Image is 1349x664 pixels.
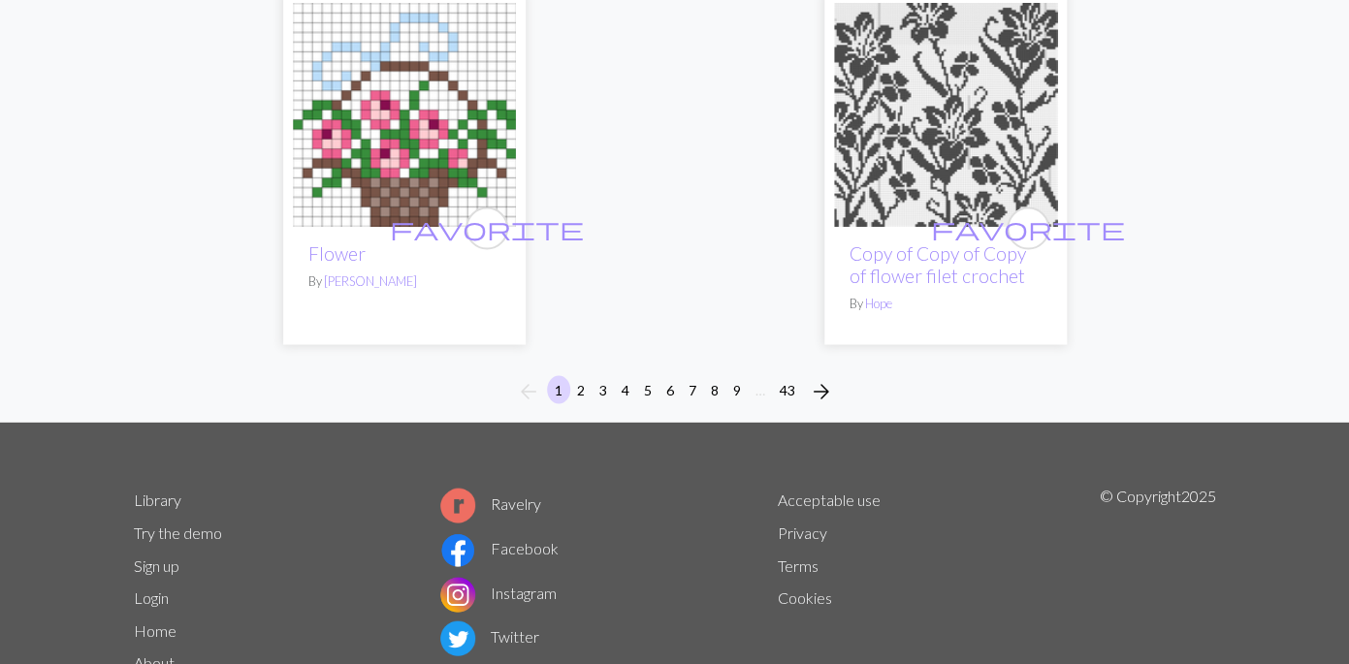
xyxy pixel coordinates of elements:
[324,272,417,288] a: [PERSON_NAME]
[850,294,1042,312] p: By
[778,555,819,574] a: Terms
[810,377,833,404] span: arrow_forward
[390,212,584,242] span: favorite
[440,620,475,655] img: Twitter logo
[772,375,803,403] button: 43
[547,375,570,403] button: 1
[778,522,827,541] a: Privacy
[134,490,181,508] a: Library
[440,532,475,567] img: Facebook logo
[134,587,169,606] a: Login
[865,295,892,310] a: Hope
[614,375,637,403] button: 4
[308,241,366,264] a: Flower
[390,208,584,247] i: favourite
[703,375,726,403] button: 8
[850,241,1026,286] a: Copy of Copy of Copy of flower filet crochet
[134,555,179,574] a: Sign up
[725,375,749,403] button: 9
[810,379,833,402] i: Next
[569,375,593,403] button: 2
[308,271,500,290] p: By
[658,375,682,403] button: 6
[1007,206,1049,249] button: favourite
[293,3,516,226] img: Flower
[834,3,1057,226] img: flower filet crochet
[466,206,508,249] button: favourite
[778,587,832,606] a: Cookies
[636,375,659,403] button: 5
[134,522,222,541] a: Try the demo
[802,375,841,406] button: Next
[293,103,516,121] a: Flower
[509,375,841,406] nav: Page navigation
[681,375,704,403] button: 7
[440,577,475,612] img: Instagram logo
[440,488,475,522] img: Ravelry logo
[440,626,539,645] a: Twitter
[440,538,559,556] a: Facebook
[440,583,557,601] a: Instagram
[440,493,541,512] a: Ravelry
[592,375,615,403] button: 3
[134,620,177,639] a: Home
[931,212,1125,242] span: favorite
[778,490,881,508] a: Acceptable use
[931,208,1125,247] i: favourite
[834,103,1057,121] a: flower filet crochet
